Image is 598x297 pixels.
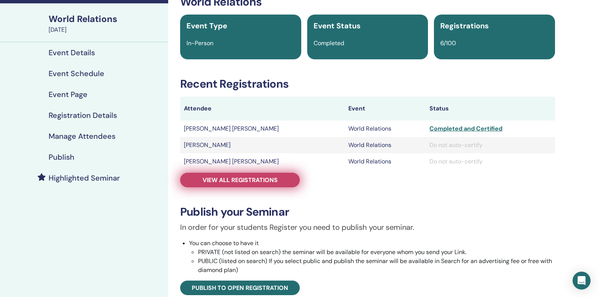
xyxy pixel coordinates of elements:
th: Status [426,97,555,121]
td: [PERSON_NAME] [180,137,345,153]
h4: Manage Attendees [49,132,115,141]
a: World Relations[DATE] [44,13,168,34]
p: In order for your students Register you need to publish your seminar. [180,222,555,233]
span: Publish to open registration [192,284,288,292]
a: View all registrations [180,173,300,187]
td: [PERSON_NAME] [PERSON_NAME] [180,121,345,137]
td: World Relations [345,137,426,153]
div: Open Intercom Messenger [573,272,591,290]
li: You can choose to have it [189,239,555,275]
span: Event Type [187,21,227,31]
div: Do not auto-certify [429,157,551,166]
span: Registrations [440,21,489,31]
span: Event Status [314,21,361,31]
span: 6/100 [440,39,456,47]
span: Completed [314,39,344,47]
td: World Relations [345,153,426,170]
li: PUBLIC (listed on search) If you select public and publish the seminar will be available in Searc... [198,257,555,275]
th: Event [345,97,426,121]
td: [PERSON_NAME] [PERSON_NAME] [180,153,345,170]
div: World Relations [49,13,164,25]
h4: Event Page [49,90,87,99]
div: Do not auto-certify [429,141,551,150]
h3: Publish your Seminar [180,205,555,219]
div: Completed and Certified [429,124,551,133]
a: Publish to open registration [180,281,300,295]
h4: Publish [49,153,74,162]
h4: Event Schedule [49,69,104,78]
h4: Registration Details [49,111,117,120]
h4: Highlighted Seminar [49,173,120,182]
h3: Recent Registrations [180,77,555,91]
div: [DATE] [49,25,164,34]
span: View all registrations [203,176,278,184]
span: In-Person [187,39,213,47]
li: PRIVATE (not listed on search) the seminar will be available for everyone whom you send your Link. [198,248,555,257]
th: Attendee [180,97,345,121]
h4: Event Details [49,48,95,57]
td: World Relations [345,121,426,137]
